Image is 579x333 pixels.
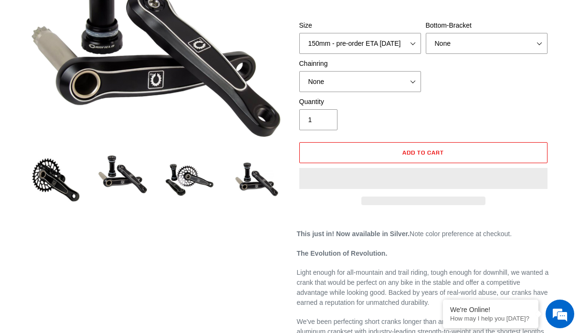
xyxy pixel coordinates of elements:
[163,154,216,206] img: Load image into Gallery viewer, Canfield Bikes AM Cranks
[299,97,421,107] label: Quantity
[402,149,444,156] span: Add to cart
[297,229,550,239] p: Note color preference at checkout.
[30,154,82,206] img: Load image into Gallery viewer, Canfield Bikes AM Cranks
[299,142,547,163] button: Add to cart
[297,250,388,257] strong: The Evolution of Revolution.
[299,21,421,31] label: Size
[450,306,531,313] div: We're Online!
[96,154,149,196] img: Load image into Gallery viewer, Canfield Cranks
[297,268,550,308] p: Light enough for all-mountain and trail riding, tough enough for downhill, we wanted a crank that...
[450,315,531,322] p: How may I help you today?
[230,154,283,206] img: Load image into Gallery viewer, CANFIELD-AM_DH-CRANKS
[426,21,547,31] label: Bottom-Bracket
[299,59,421,69] label: Chainring
[297,230,410,238] strong: This just in! Now available in Silver.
